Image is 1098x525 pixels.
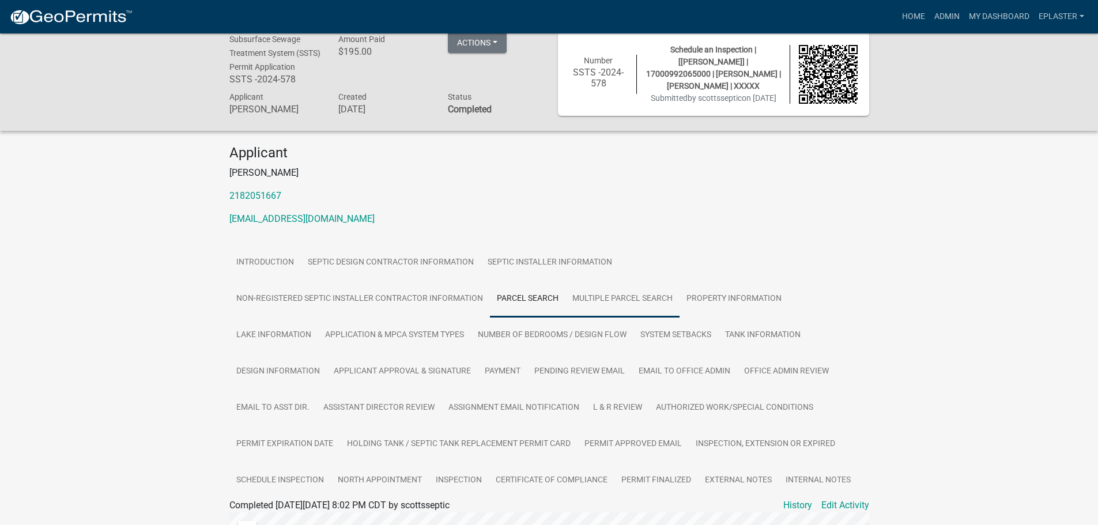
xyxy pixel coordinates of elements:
a: Admin [930,6,964,28]
span: Completed [DATE][DATE] 8:02 PM CDT by scottsseptic [229,500,450,511]
a: Septic Installer Information [481,244,619,281]
h6: [DATE] [338,104,431,115]
span: Amount Paid [338,35,385,44]
a: Number of Bedrooms / Design Flow [471,317,633,354]
a: Applicant Approval & Signature [327,353,478,390]
h6: SSTS -2024-578 [569,67,628,89]
h6: SSTS -2024-578 [229,74,322,85]
a: Authorized Work/Special Conditions [649,390,820,426]
a: Assignment Email Notification [442,390,586,426]
a: Parcel search [490,281,565,318]
a: Introduction [229,244,301,281]
a: 2182051667 [229,190,281,201]
a: Holding Tank / Septic Tank Replacement Permit Card [340,426,578,463]
a: My Dashboard [964,6,1034,28]
span: Applicant [229,92,263,101]
strong: Completed [448,104,492,115]
a: Design Information [229,353,327,390]
span: Subsurface Sewage Treatment System (SSTS) Permit Application [229,35,320,71]
img: QR code [799,45,858,104]
a: [EMAIL_ADDRESS][DOMAIN_NAME] [229,213,375,224]
a: Payment [478,353,527,390]
a: Schedule Inspection [229,462,331,499]
a: Lake Information [229,317,318,354]
a: Pending review Email [527,353,632,390]
h6: $195.00 [338,46,431,57]
p: [PERSON_NAME] [229,166,869,180]
a: Tank Information [718,317,808,354]
a: Email to Asst Dir. [229,390,316,426]
span: Number [584,56,613,65]
a: North Appointment [331,462,429,499]
a: L & R Review [586,390,649,426]
a: Permit Finalized [614,462,698,499]
span: by scottsseptic [688,93,742,103]
a: eplaster [1034,6,1089,28]
h4: Applicant [229,145,869,161]
a: Office Admin Review [737,353,836,390]
a: Property Information [680,281,788,318]
h6: [PERSON_NAME] [229,104,322,115]
a: Email to Office Admin [632,353,737,390]
a: Inspection, Extension or EXPIRED [689,426,842,463]
a: Edit Activity [821,498,869,512]
a: Home [897,6,930,28]
span: Submitted on [DATE] [651,93,776,103]
a: Internal Notes [779,462,858,499]
a: System Setbacks [633,317,718,354]
a: Septic Design Contractor Information [301,244,481,281]
span: Status [448,92,471,101]
a: Multiple Parcel Search [565,281,680,318]
span: Schedule an Inspection | [[PERSON_NAME]] | 17000992065000 | [PERSON_NAME] | [PERSON_NAME] | XXXXX [646,45,781,90]
a: Certificate of Compliance [489,462,614,499]
a: History [783,498,812,512]
a: Inspection [429,462,489,499]
a: Assistant Director Review [316,390,442,426]
span: Created [338,92,367,101]
a: Application & MPCA System Types [318,317,471,354]
a: Permit Approved Email [578,426,689,463]
a: Permit Expiration Date [229,426,340,463]
a: Non-registered Septic Installer Contractor Information [229,281,490,318]
a: External Notes [698,462,779,499]
button: Actions [448,32,507,53]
